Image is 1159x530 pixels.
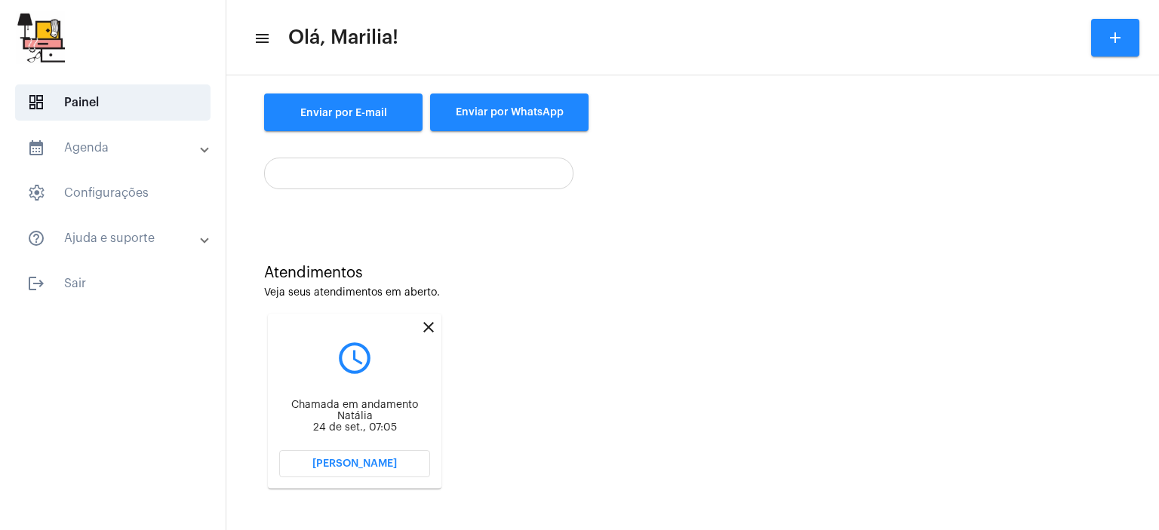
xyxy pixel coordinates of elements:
[12,8,69,68] img: b0638e37-6cf5-c2ab-24d1-898c32f64f7f.jpg
[264,93,423,131] a: Enviar por E-mail
[264,265,1121,281] div: Atendimentos
[1106,29,1124,47] mat-icon: add
[279,450,430,477] button: [PERSON_NAME]
[312,458,397,469] span: [PERSON_NAME]
[288,26,398,50] span: Olá, Marilia!
[430,93,589,131] button: Enviar por WhatsApp
[456,107,564,118] span: Enviar por WhatsApp
[15,175,211,211] span: Configurações
[27,184,45,202] span: sidenav icon
[279,400,430,411] div: Chamada em andamento
[27,139,45,157] mat-icon: sidenav icon
[254,29,269,47] mat-icon: sidenav icon
[279,339,430,377] mat-icon: query_builder
[15,265,211,302] span: Sair
[9,220,226,256] mat-expansion-panel-header: sidenav iconAjuda e suporte
[9,130,226,166] mat-expansion-panel-header: sidenav iconAgenda
[300,108,387,118] span: Enviar por E-mail
[279,422,430,433] div: 24 de set., 07:05
[27,93,45,112] span: sidenav icon
[279,411,430,422] div: Natália
[15,84,211,121] span: Painel
[264,287,1121,299] div: Veja seus atendimentos em aberto.
[420,318,438,336] mat-icon: close
[27,139,201,157] mat-panel-title: Agenda
[27,229,201,247] mat-panel-title: Ajuda e suporte
[27,229,45,247] mat-icon: sidenav icon
[27,274,45,293] mat-icon: sidenav icon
